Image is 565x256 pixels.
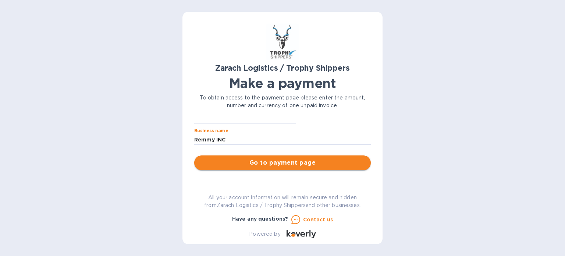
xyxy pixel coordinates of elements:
p: To obtain access to the payment page please enter the amount, number and currency of one unpaid i... [194,94,371,109]
h1: Make a payment [194,76,371,91]
label: Business name [194,129,228,133]
input: Enter business name [194,134,371,145]
span: Go to payment page [200,158,365,167]
p: All your account information will remain secure and hidden from Zarach Logistics / Trophy Shipper... [194,194,371,209]
b: Zarach Logistics / Trophy Shippers [215,63,349,73]
button: Go to payment page [194,155,371,170]
p: Powered by [249,230,280,238]
u: Contact us [303,217,333,222]
b: Have any questions? [232,216,288,222]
